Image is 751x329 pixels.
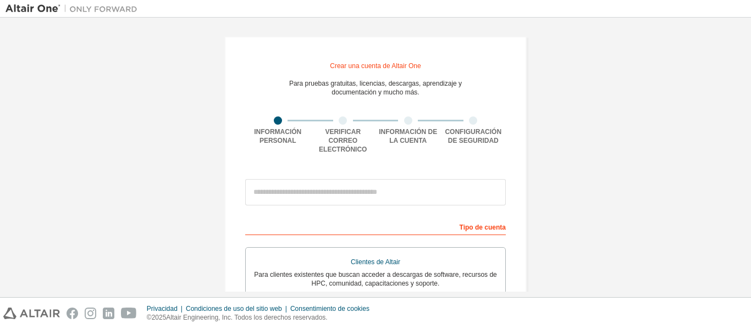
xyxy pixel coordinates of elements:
[460,224,506,231] font: Tipo de cuenta
[166,314,327,321] font: Altair Engineering, Inc. Todos los derechos reservados.
[67,308,78,319] img: facebook.svg
[3,308,60,319] img: altair_logo.svg
[147,305,178,313] font: Privacidad
[186,305,282,313] font: Condiciones de uso del sitio web
[289,80,462,87] font: Para pruebas gratuitas, licencias, descargas, aprendizaje y
[254,128,301,144] font: Información personal
[103,308,114,319] img: linkedin.svg
[85,308,96,319] img: instagram.svg
[152,314,167,321] font: 2025
[254,271,497,287] font: Para clientes existentes que buscan acceder a descargas de software, recursos de HPC, comunidad, ...
[319,128,367,153] font: Verificar correo electrónico
[5,3,143,14] img: Altair Uno
[379,128,437,144] font: Información de la cuenta
[290,305,369,313] font: Consentimiento de cookies
[351,258,400,266] font: Clientes de Altair
[445,128,501,144] font: Configuración de seguridad
[147,314,152,321] font: ©
[330,62,421,70] font: Crear una cuenta de Altair One
[332,88,419,96] font: documentación y mucho más.
[121,308,137,319] img: youtube.svg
